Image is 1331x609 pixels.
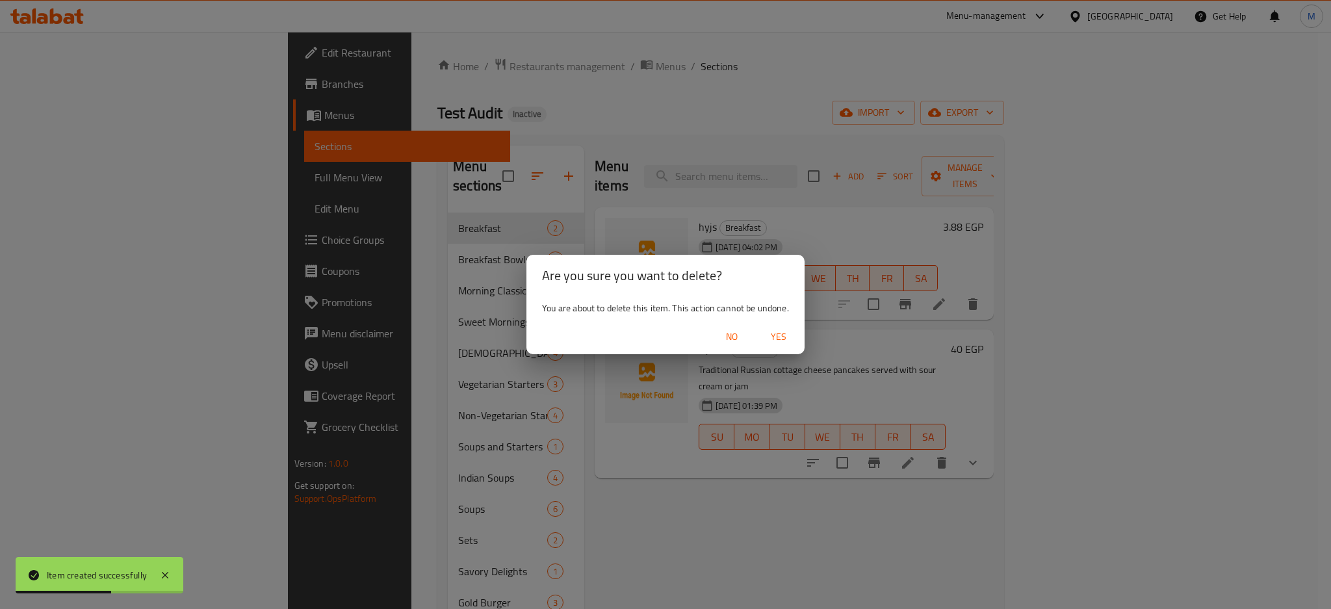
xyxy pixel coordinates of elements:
span: Yes [763,329,794,345]
div: Item created successfully [47,568,147,582]
div: You are about to delete this item. This action cannot be undone. [526,296,805,320]
button: Yes [758,325,799,349]
h2: Are you sure you want to delete? [542,265,789,286]
button: No [711,325,753,349]
span: No [716,329,747,345]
